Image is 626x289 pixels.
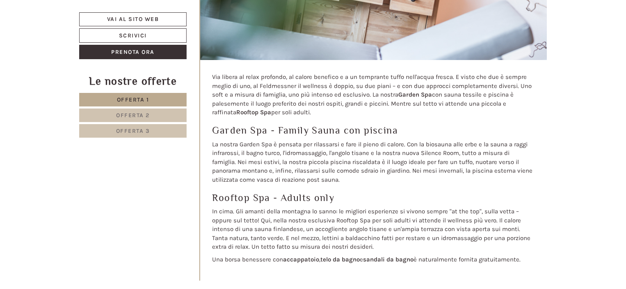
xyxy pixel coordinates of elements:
p: Via libera al relax profondo, al calore benefico e a un temprante tuffo nell'acqua fresca. E vist... [212,73,535,117]
div: Le nostre offerte [79,74,187,89]
a: Vai al sito web [79,12,187,26]
p: Una borsa benessere con , e è naturalmente fornita gratuitamente. [212,255,535,264]
h3: Rooftop Spa - Adults only [212,192,535,203]
strong: Rooftop Spa [237,109,272,116]
span: Offerta 3 [116,127,150,134]
div: [DATE] [147,6,176,20]
a: Scrivici [79,28,187,43]
strong: accappatoio [283,256,320,263]
button: Invia [280,217,323,231]
div: Hotel B&B Feldmessner [12,24,129,30]
small: 18:06 [12,40,129,46]
strong: Garden Spa [399,91,432,98]
p: La nostra Garden Spa è pensata per rilassarsi e fare il pieno di calore. Con la biosauna alle erb... [212,140,535,184]
p: In cima. Gli amanti della montagna lo sanno: le migliori esperienze si vivono sempre "at the top"... [212,207,535,251]
strong: telo da bagno [321,256,360,263]
div: Buon giorno, come possiamo aiutarla? [6,22,133,47]
span: Offerta 2 [116,112,150,119]
a: Prenota ora [79,45,187,59]
h3: Garden Spa - Family Sauna con piscina [212,125,535,136]
span: Offerta 1 [117,96,149,103]
strong: sandali da bagno [363,256,414,263]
